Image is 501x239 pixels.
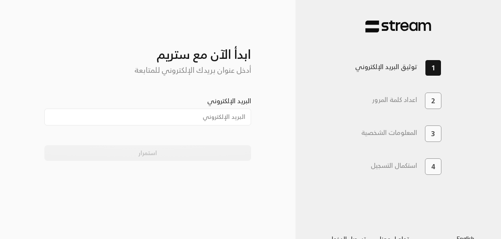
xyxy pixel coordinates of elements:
[207,96,251,106] label: البريد الإلكتروني
[361,129,417,137] h3: المعلومات الشخصية
[431,96,435,106] span: 2
[371,162,417,169] h3: استكمال التسجيل
[431,63,435,73] span: 1
[365,20,431,33] img: Stream Pay
[44,33,251,62] h3: ابدأ الآن مع ستريم
[44,109,251,125] input: البريد الإلكتروني
[431,129,435,139] span: 3
[355,63,417,71] h3: توثيق البريد الإلكتروني
[431,162,435,172] span: 4
[372,96,417,104] h3: اعداد كلمة المرور
[44,66,251,75] h5: أدخل عنوان بريدك الإلكتروني للمتابعة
